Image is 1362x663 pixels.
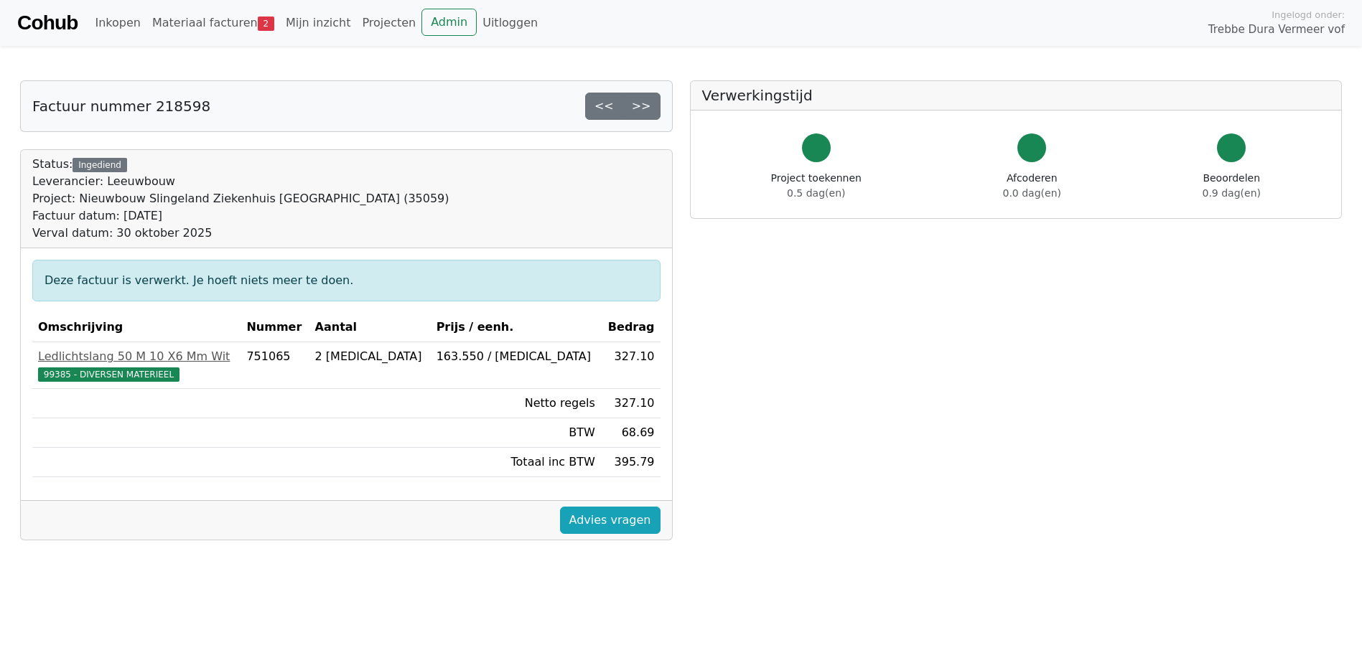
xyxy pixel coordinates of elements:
th: Bedrag [601,313,661,342]
a: Ledlichtslang 50 M 10 X6 Mm Wit99385 - DIVERSEN MATERIEEL [38,348,235,382]
a: << [585,93,623,120]
td: 327.10 [601,342,661,389]
span: 0.0 dag(en) [1003,187,1061,199]
span: Trebbe Dura Vermeer vof [1208,22,1345,38]
th: Prijs / eenh. [431,313,601,342]
td: Netto regels [431,389,601,418]
span: Ingelogd onder: [1272,8,1345,22]
span: 2 [258,17,274,31]
td: Totaal inc BTW [431,448,601,477]
a: Advies vragen [560,507,661,534]
div: Leverancier: Leeuwbouw [32,173,449,190]
td: BTW [431,418,601,448]
td: 751065 [241,342,309,389]
div: Status: [32,156,449,242]
a: Admin [421,9,477,36]
td: 68.69 [601,418,661,448]
th: Omschrijving [32,313,241,342]
div: 2 [MEDICAL_DATA] [315,348,425,365]
td: 327.10 [601,389,661,418]
h5: Factuur nummer 218598 [32,98,210,115]
div: Beoordelen [1203,171,1261,201]
a: Materiaal facturen2 [146,9,280,37]
h5: Verwerkingstijd [702,87,1330,104]
span: 0.5 dag(en) [787,187,845,199]
a: Cohub [17,6,78,40]
th: Nummer [241,313,309,342]
div: Verval datum: 30 oktober 2025 [32,225,449,242]
th: Aantal [309,313,431,342]
div: Factuur datum: [DATE] [32,207,449,225]
div: Project toekennen [771,171,862,201]
div: Afcoderen [1003,171,1061,201]
div: Project: Nieuwbouw Slingeland Ziekenhuis [GEOGRAPHIC_DATA] (35059) [32,190,449,207]
a: Mijn inzicht [280,9,357,37]
span: 0.9 dag(en) [1203,187,1261,199]
a: Uitloggen [477,9,544,37]
span: 99385 - DIVERSEN MATERIEEL [38,367,179,382]
div: Ingediend [73,158,126,172]
a: Projecten [356,9,421,37]
div: Deze factuur is verwerkt. Je hoeft niets meer te doen. [32,260,661,301]
div: 163.550 / [MEDICAL_DATA] [437,348,595,365]
div: Ledlichtslang 50 M 10 X6 Mm Wit [38,348,235,365]
a: >> [622,93,661,120]
a: Inkopen [89,9,146,37]
td: 395.79 [601,448,661,477]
